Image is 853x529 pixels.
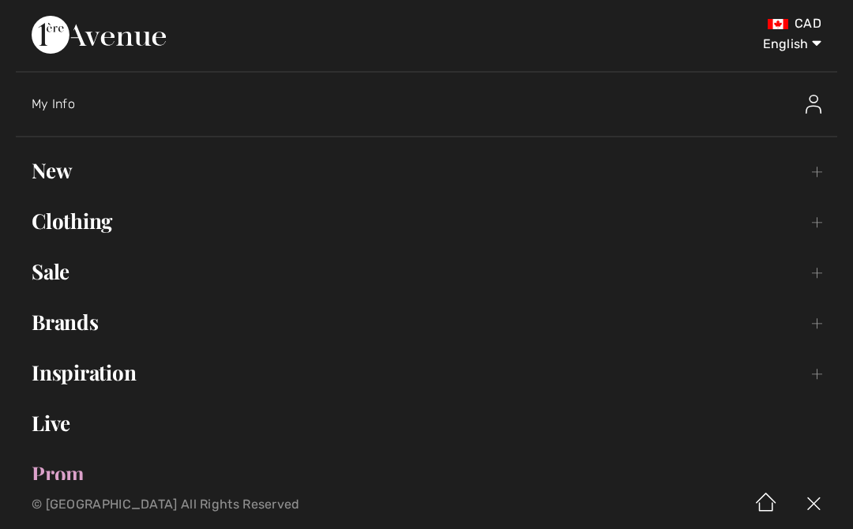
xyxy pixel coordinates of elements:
a: Inspiration [16,355,837,390]
div: CAD [502,16,821,32]
img: My Info [806,95,821,114]
a: Brands [16,305,837,340]
span: My Info [32,96,75,111]
a: New [16,153,837,188]
a: Live [16,406,837,441]
img: 1ère Avenue [32,16,166,54]
a: Clothing [16,204,837,238]
img: Home [742,480,790,529]
a: My InfoMy Info [32,79,837,129]
a: Sale [16,254,837,289]
img: X [790,480,837,529]
p: © [GEOGRAPHIC_DATA] All Rights Reserved [32,499,502,510]
a: Prom [16,456,837,491]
